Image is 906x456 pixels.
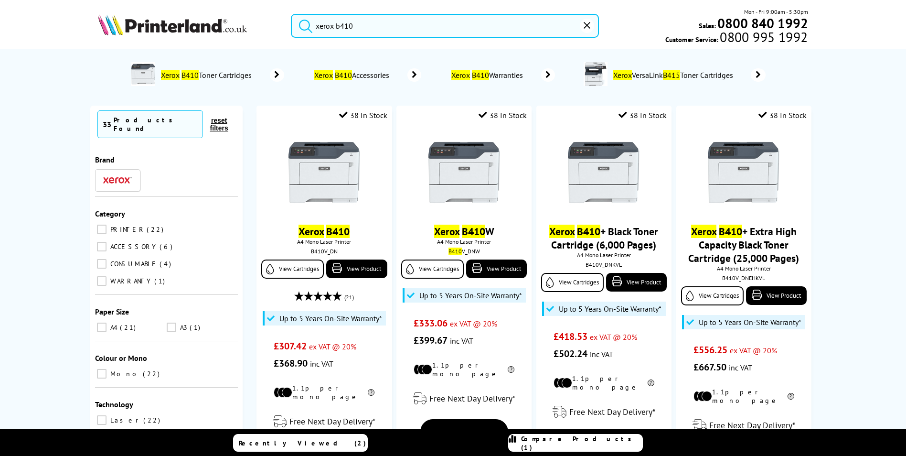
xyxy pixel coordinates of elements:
[612,70,737,80] span: VersaLink Toner Cartridges
[429,393,515,404] span: Free Next Day Delivery*
[181,70,199,80] mark: B410
[665,33,808,44] span: Customer Service:
[326,225,350,238] mark: B410
[108,225,146,234] span: PRINTER
[472,70,489,80] mark: B410
[143,369,162,378] span: 22
[274,384,374,401] li: 1.1p per mono page
[108,242,159,251] span: ACCESSORY
[401,238,527,245] span: A4 Mono Laser Printer
[688,225,799,265] a: Xerox B410+ Extra High Capacity Black Toner Cartridge (25,000 Pages)
[716,19,808,28] a: 0800 840 1992
[717,14,808,32] b: 0800 840 1992
[178,323,189,332] span: A3
[95,307,129,316] span: Paper Size
[291,14,599,38] input: Search product or bran
[288,137,360,208] img: Xerox-B410-Front-Small.jpg
[434,225,459,238] mark: Xerox
[401,385,527,412] div: modal_delivery
[344,288,354,306] span: (21)
[590,349,613,359] span: inc VAT
[414,361,514,378] li: 1.1p per mono page
[479,110,527,120] div: 38 In Stock
[451,70,470,80] mark: Xerox
[147,225,166,234] span: 22
[190,323,203,332] span: 1
[310,359,333,369] span: inc VAT
[549,225,575,238] mark: Xerox
[577,225,600,238] mark: B410
[261,260,324,279] a: View Cartridges
[420,419,508,444] a: View
[97,323,107,332] input: A4 21
[108,323,119,332] span: A4
[693,388,794,405] li: 1.1p per mono page
[681,286,744,305] a: View Cartridges
[681,412,807,439] div: modal_delivery
[693,344,727,356] span: £556.25
[97,225,107,234] input: PRINTER 22
[103,119,111,129] span: 33
[314,70,333,80] mark: Xerox
[289,416,375,427] span: Free Next Day Delivery*
[699,21,716,30] span: Sales:
[450,70,527,80] span: Warranties
[709,420,795,431] span: Free Next Day Delivery*
[554,347,587,360] span: £502.24
[559,304,661,314] span: Up to 5 Years On-Site Warranty*
[279,314,382,323] span: Up to 5 Years On-Site Warranty*
[414,317,448,329] span: £333.06
[264,248,384,255] div: B410V_DN
[508,434,643,452] a: Compare Products (1)
[160,70,256,80] span: Toner Cartridges
[131,62,155,86] img: Xerox-B410-DeptImage.jpg
[103,177,132,184] img: Xerox
[326,260,387,278] a: View Product
[456,427,472,436] span: View
[729,363,752,372] span: inc VAT
[450,319,497,328] span: ex VAT @ 20%
[466,260,527,278] a: View Product
[98,14,279,37] a: Printerland Logo
[97,369,107,379] input: Mono 22
[693,361,726,373] span: £667.50
[274,357,308,369] span: £368.90
[683,274,804,282] div: B410V_DNEHKVL
[160,260,173,268] span: 4
[544,261,664,268] div: B410V_DNKVL
[143,416,162,424] span: 22
[313,70,394,80] span: Accessories
[419,291,522,300] span: Up to 5 Years On-Site Warranty*
[154,277,167,285] span: 1
[549,225,658,251] a: Xerox B410+ Black Toner Cartridge (6,000 Pages)
[434,225,494,238] a: Xerox B410W
[568,137,640,208] img: Xerox-B410-Front-Small.jpg
[160,242,175,251] span: 6
[681,265,807,272] span: A4 Mono Laser Printer
[462,225,485,238] mark: B410
[450,336,473,346] span: inc VAT
[167,323,176,332] input: A3 1
[541,251,667,259] span: A4 Mono Laser Printer
[274,340,307,352] span: £307.42
[233,434,368,452] a: Recently Viewed (2)
[160,62,284,88] a: Xerox B410Toner Cartridges
[261,238,387,245] span: A4 Mono Laser Printer
[97,276,107,286] input: WARRANTY 1
[401,260,464,279] a: View Cartridges
[97,259,107,269] input: CONSUMABLE 4
[108,277,153,285] span: WARRANTY
[569,406,655,417] span: Free Next Day Delivery*
[161,70,180,80] mark: Xerox
[95,400,133,409] span: Technology
[612,62,766,88] a: XeroxVersaLinkB415Toner Cartridges
[261,408,387,435] div: modal_delivery
[97,242,107,251] input: ACCESSORY 6
[298,225,324,238] mark: Xerox
[554,374,654,391] li: 1.1p per mono page
[95,155,115,164] span: Brand
[339,110,387,120] div: 38 In Stock
[108,260,159,268] span: CONSUMABLE
[97,415,107,425] input: Laser 22
[590,332,637,342] span: ex VAT @ 20%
